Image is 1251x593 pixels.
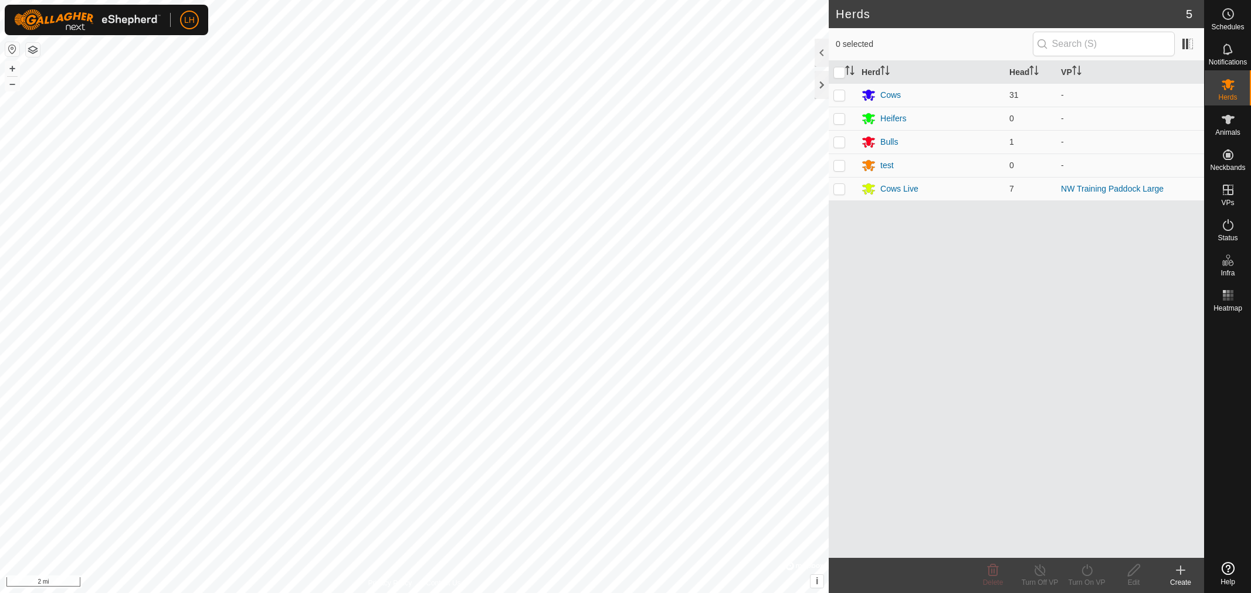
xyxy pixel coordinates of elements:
[1063,577,1110,588] div: Turn On VP
[845,67,855,77] p-sorticon: Activate to sort
[1029,67,1039,77] p-sorticon: Activate to sort
[1056,61,1204,84] th: VP
[14,9,161,30] img: Gallagher Logo
[1205,557,1251,590] a: Help
[1215,129,1240,136] span: Animals
[1072,67,1082,77] p-sorticon: Activate to sort
[983,578,1003,587] span: Delete
[1218,94,1237,101] span: Herds
[1110,577,1157,588] div: Edit
[5,77,19,91] button: –
[5,42,19,56] button: Reset Map
[1061,184,1164,193] a: NW Training Paddock Large
[1009,137,1014,146] span: 1
[26,43,40,57] button: Map Layers
[1056,130,1204,154] td: -
[880,67,890,77] p-sorticon: Activate to sort
[836,38,1033,50] span: 0 selected
[1009,90,1019,100] span: 31
[1186,5,1192,23] span: 5
[811,575,823,588] button: i
[1209,59,1247,66] span: Notifications
[880,183,918,195] div: Cows Live
[1213,305,1242,312] span: Heatmap
[184,14,195,26] span: LH
[880,89,901,101] div: Cows
[5,62,19,76] button: +
[1210,164,1245,171] span: Neckbands
[1009,184,1014,193] span: 7
[1157,577,1204,588] div: Create
[1218,234,1238,241] span: Status
[880,159,894,172] div: test
[368,578,412,588] a: Privacy Policy
[1056,83,1204,107] td: -
[1033,32,1175,56] input: Search (S)
[1211,23,1244,30] span: Schedules
[836,7,1186,21] h2: Herds
[880,113,906,125] div: Heifers
[426,578,460,588] a: Contact Us
[1221,578,1235,585] span: Help
[1009,161,1014,170] span: 0
[1005,61,1056,84] th: Head
[1056,107,1204,130] td: -
[1221,270,1235,277] span: Infra
[1016,577,1063,588] div: Turn Off VP
[1221,199,1234,206] span: VPs
[1056,154,1204,177] td: -
[1009,114,1014,123] span: 0
[816,576,818,586] span: i
[857,61,1005,84] th: Herd
[880,136,898,148] div: Bulls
